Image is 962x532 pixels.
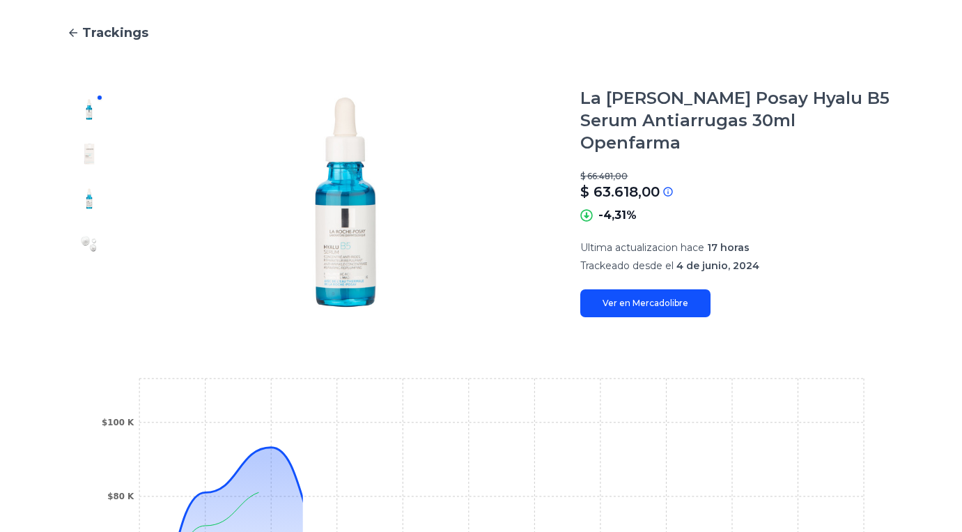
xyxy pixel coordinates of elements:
a: Ver en Mercadolibre [580,289,711,317]
p: $ 63.618,00 [580,182,660,202]
img: La Roche Posay Hyalu B5 Serum Antiarrugas 30ml Openfarma [78,188,100,210]
a: Trackings [67,23,895,43]
h1: La [PERSON_NAME] Posay Hyalu B5 Serum Antiarrugas 30ml Openfarma [580,87,895,154]
span: Trackeado desde el [580,259,674,272]
span: Ultima actualizacion hace [580,241,704,254]
span: 17 horas [707,241,750,254]
img: La Roche Posay Hyalu B5 Serum Antiarrugas 30ml Openfarma [78,143,100,165]
img: La Roche Posay Hyalu B5 Serum Antiarrugas 30ml Openfarma [139,87,552,317]
img: La Roche Posay Hyalu B5 Serum Antiarrugas 30ml Openfarma [78,232,100,254]
img: La Roche Posay Hyalu B5 Serum Antiarrugas 30ml Openfarma [78,98,100,121]
span: Trackings [82,23,148,43]
tspan: $100 K [102,418,134,427]
p: -4,31% [598,207,637,224]
tspan: $80 K [107,492,134,501]
span: 4 de junio, 2024 [676,259,759,272]
p: $ 66.481,00 [580,171,895,182]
